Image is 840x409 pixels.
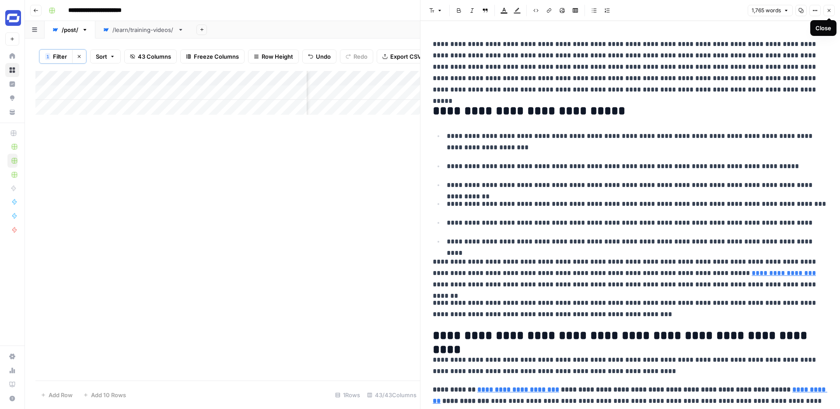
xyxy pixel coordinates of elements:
[62,25,78,34] div: /post/
[5,49,19,63] a: Home
[35,388,78,402] button: Add Row
[302,49,336,63] button: Undo
[377,49,427,63] button: Export CSV
[5,10,21,26] img: Synthesia Logo
[5,391,19,405] button: Help + Support
[5,105,19,119] a: Your Data
[5,63,19,77] a: Browse
[53,52,67,61] span: Filter
[39,49,72,63] button: 1Filter
[5,7,19,29] button: Workspace: Synthesia
[262,52,293,61] span: Row Height
[91,391,126,399] span: Add 10 Rows
[138,52,171,61] span: 43 Columns
[248,49,299,63] button: Row Height
[5,77,19,91] a: Insights
[5,349,19,363] a: Settings
[112,25,174,34] div: /learn/training-videos/
[748,5,793,16] button: 1,765 words
[353,52,367,61] span: Redo
[45,21,95,39] a: /post/
[180,49,245,63] button: Freeze Columns
[316,52,331,61] span: Undo
[364,388,420,402] div: 43/43 Columns
[5,91,19,105] a: Opportunities
[124,49,177,63] button: 43 Columns
[96,52,107,61] span: Sort
[752,7,781,14] span: 1,765 words
[194,52,239,61] span: Freeze Columns
[45,53,50,60] div: 1
[95,21,191,39] a: /learn/training-videos/
[390,52,421,61] span: Export CSV
[5,363,19,377] a: Usage
[5,377,19,391] a: Learning Hub
[90,49,121,63] button: Sort
[815,24,831,32] div: Close
[78,388,131,402] button: Add 10 Rows
[46,53,49,60] span: 1
[340,49,373,63] button: Redo
[332,388,364,402] div: 1 Rows
[49,391,73,399] span: Add Row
